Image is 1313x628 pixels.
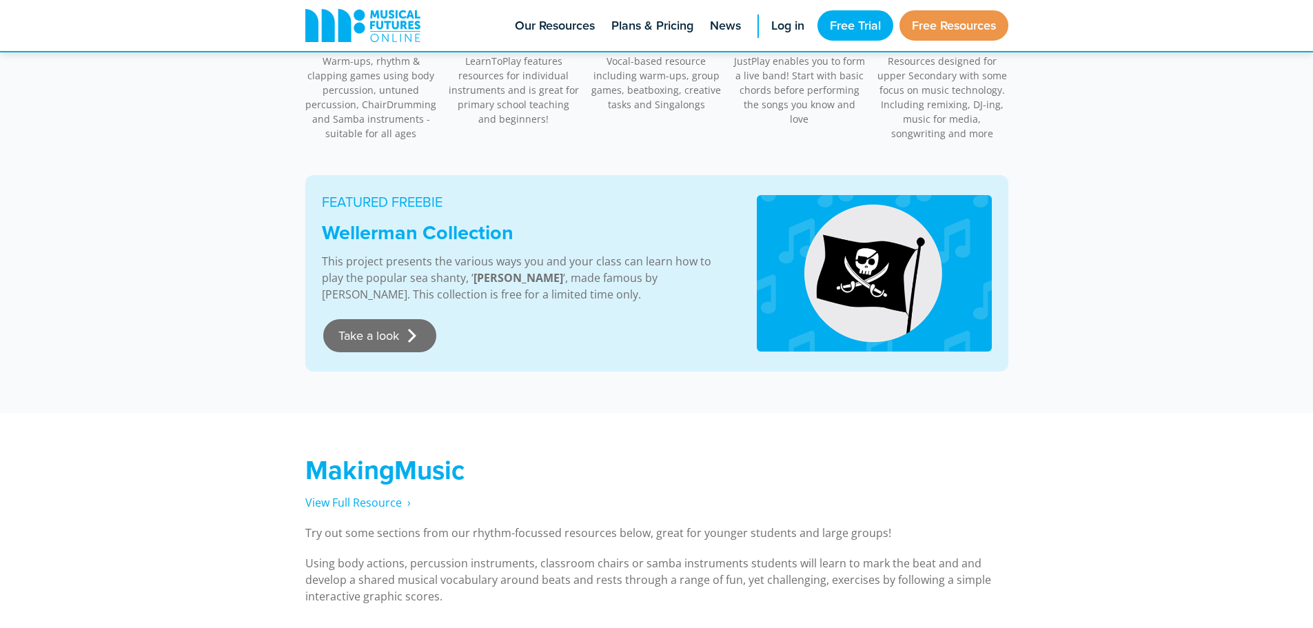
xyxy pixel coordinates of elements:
[305,54,438,141] p: Warm-ups, rhythm & clapping games using body percussion, untuned percussion, ChairDrumming and Sa...
[876,54,1008,141] p: Resources designed for upper Secondary with some focus on music technology. Including remixing, D...
[305,555,1008,605] p: Using body actions, percussion instruments, classroom chairs or samba instruments students will l...
[323,319,436,352] a: Take a look
[474,270,563,285] strong: [PERSON_NAME]
[515,17,595,35] span: Our Resources
[305,495,411,510] span: View Full Resource‎‏‏‎ ‎ ›
[322,253,724,303] p: This project presents the various ways you and your class can learn how to play the popular sea s...
[305,525,1008,541] p: Try out some sections from our rhythm-focussed resources below, great for younger students and la...
[733,54,866,126] p: JustPlay enables you to form a live band! Start with basic chords before performing the songs you...
[771,17,804,35] span: Log in
[305,451,465,489] strong: MakingMusic
[322,218,513,247] strong: Wellerman Collection
[611,17,693,35] span: Plans & Pricing
[322,192,724,212] p: FEATURED FREEBIE
[305,495,411,511] a: View Full Resource‎‏‏‎ ‎ ›
[817,10,893,41] a: Free Trial
[448,54,580,126] p: LearnToPlay features resources for individual instruments and is great for primary school teachin...
[899,10,1008,41] a: Free Resources
[710,17,741,35] span: News
[591,54,723,112] p: Vocal-based resource including warm-ups, group games, beatboxing, creative tasks and Singalongs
